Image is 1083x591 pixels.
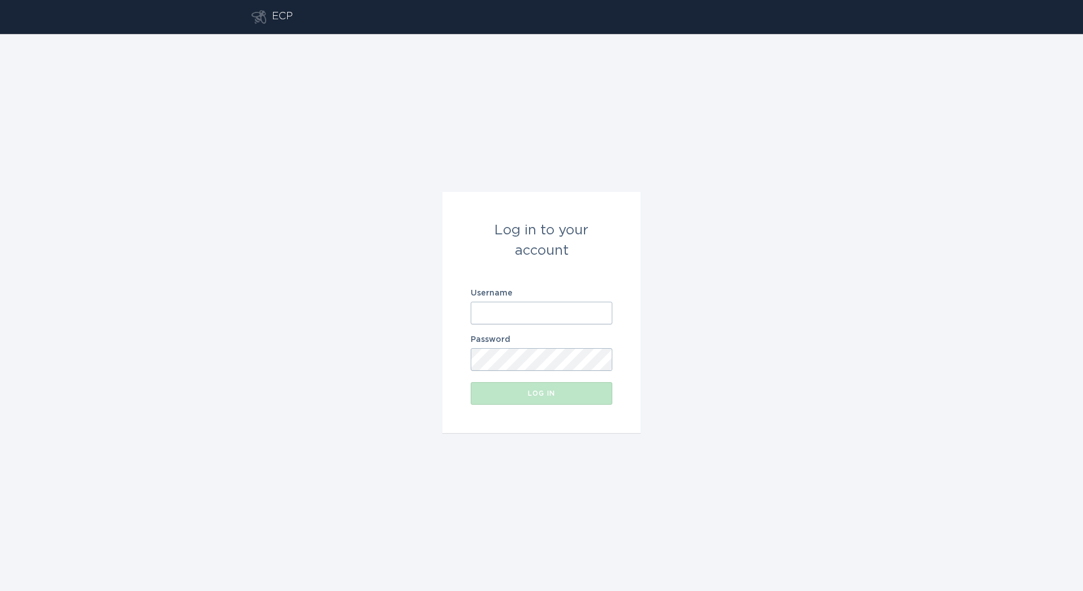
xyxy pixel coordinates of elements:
[471,382,612,405] button: Log in
[471,289,612,297] label: Username
[471,336,612,344] label: Password
[476,390,607,397] div: Log in
[471,220,612,261] div: Log in to your account
[272,10,293,24] div: ECP
[251,10,266,24] button: Go to dashboard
